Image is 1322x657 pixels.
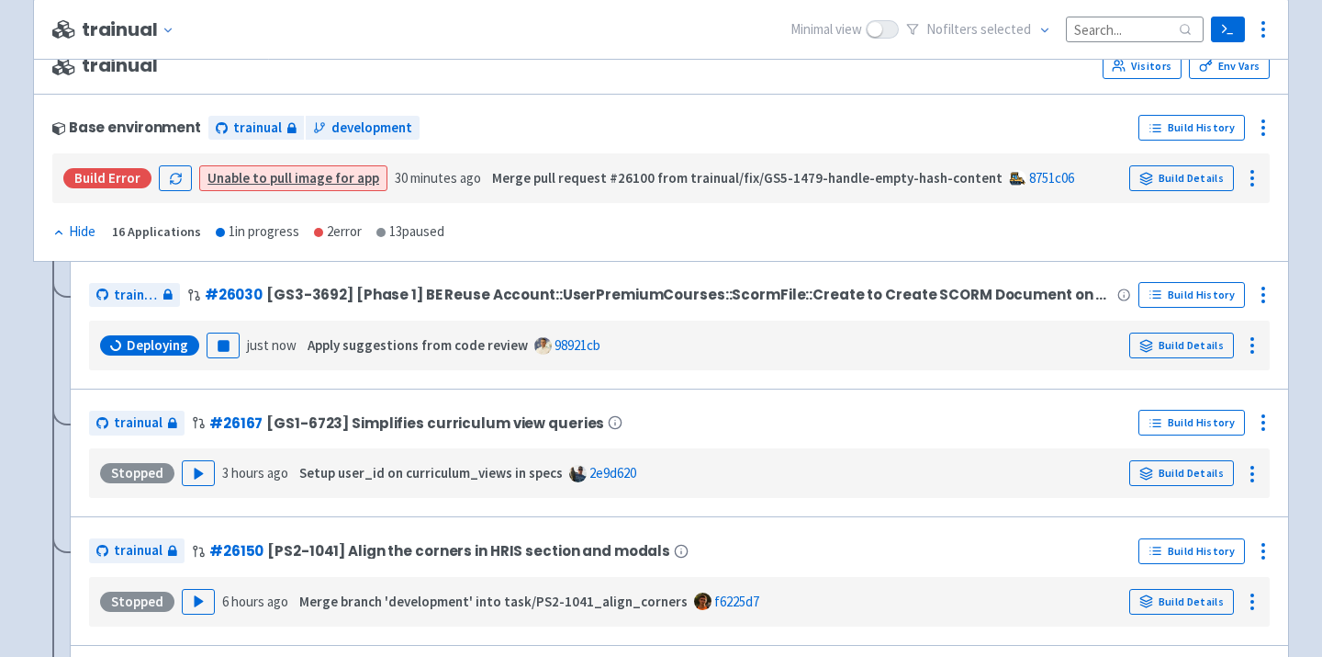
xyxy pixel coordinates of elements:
[299,593,688,610] strong: Merge branch 'development' into task/PS2-1041_align_corners
[182,589,215,615] button: Play
[980,20,1031,38] span: selected
[492,169,1003,187] strong: Merge pull request #26100 from trainual/fix/GS5-1479-handle-empty-hash-content
[205,285,263,304] a: #26030
[308,336,528,354] strong: Apply suggestions from code review
[1103,53,1182,79] a: Visitors
[207,169,379,187] a: Unable to pull image for app
[222,593,288,610] time: 6 hours ago
[209,541,263,561] a: #26150
[114,540,162,561] span: trainual
[63,168,151,188] div: Build Error
[1129,460,1234,486] a: Build Details
[182,460,215,486] button: Play
[209,413,263,433] a: #26167
[1138,410,1245,436] a: Build History
[314,221,362,243] div: 2 error
[395,169,481,187] time: 30 minutes ago
[222,464,288,481] time: 3 hours ago
[247,336,297,354] time: just now
[52,221,97,243] button: Hide
[89,411,185,436] a: trainual
[714,593,759,610] a: f6225d7
[1138,115,1245,141] a: Build History
[100,463,174,483] div: Stopped
[1129,589,1234,615] a: Build Details
[299,464,563,481] strong: Setup user_id on curriculum_views in specs
[1029,169,1074,187] a: 8751c06
[1211,17,1245,42] a: Terminal
[100,592,174,612] div: Stopped
[1129,333,1234,358] a: Build Details
[1129,165,1234,191] a: Build Details
[207,333,240,358] button: Pause
[216,221,299,243] div: 1 in progress
[555,336,600,354] a: 98921cb
[267,543,670,559] span: [PS2-1041] Align the corners in HRIS section and modals
[926,19,1031,40] span: No filter s
[790,19,862,40] span: Minimal view
[1138,538,1245,564] a: Build History
[1189,53,1270,79] a: Env Vars
[208,116,304,141] a: trainual
[114,285,158,306] span: trainual
[82,19,182,40] button: trainual
[266,415,604,431] span: [GS1-6723] Simplifies curriculum view queries
[52,221,95,243] div: Hide
[112,221,201,243] div: 16 Applications
[266,287,1114,302] span: [GS3-3692] [Phase 1] BE Reuse Account::UserPremiumCourses::ScormFile::Create to Create SCORM Docu...
[376,221,444,243] div: 13 paused
[89,538,185,563] a: trainual
[306,116,420,141] a: development
[331,118,412,139] span: development
[89,283,180,308] a: trainual
[233,118,282,139] span: trainual
[1066,17,1204,41] input: Search...
[1138,282,1245,308] a: Build History
[589,464,636,481] a: 2e9d620
[127,336,188,355] span: Deploying
[52,119,201,135] div: Base environment
[114,413,162,434] span: trainual
[52,55,158,76] span: trainual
